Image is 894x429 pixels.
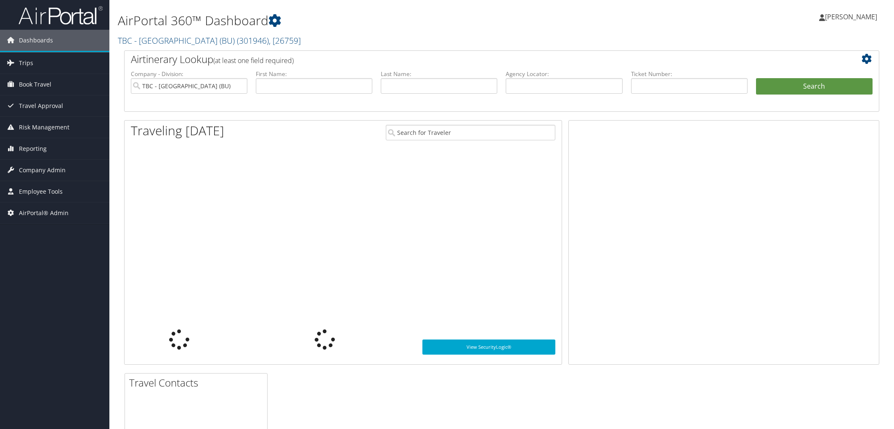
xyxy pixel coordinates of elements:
[131,52,810,66] h2: Airtinerary Lookup
[19,181,63,202] span: Employee Tools
[756,78,873,95] button: Search
[269,35,301,46] span: , [ 26759 ]
[19,203,69,224] span: AirPortal® Admin
[19,138,47,159] span: Reporting
[819,4,886,29] a: [PERSON_NAME]
[631,70,748,78] label: Ticket Number:
[118,35,301,46] a: TBC - [GEOGRAPHIC_DATA] (BU)
[129,376,267,390] h2: Travel Contacts
[19,30,53,51] span: Dashboards
[237,35,269,46] span: ( 301946 )
[19,160,66,181] span: Company Admin
[131,122,224,139] h1: Traveling [DATE]
[19,117,69,138] span: Risk Management
[118,12,630,29] h1: AirPortal 360™ Dashboard
[256,70,372,78] label: First Name:
[19,5,103,25] img: airportal-logo.png
[213,56,294,65] span: (at least one field required)
[19,53,33,74] span: Trips
[131,70,247,78] label: Company - Division:
[386,125,555,140] input: Search for Traveler
[19,95,63,116] span: Travel Approval
[506,70,622,78] label: Agency Locator:
[422,340,555,355] a: View SecurityLogic®
[381,70,497,78] label: Last Name:
[19,74,51,95] span: Book Travel
[825,12,877,21] span: [PERSON_NAME]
